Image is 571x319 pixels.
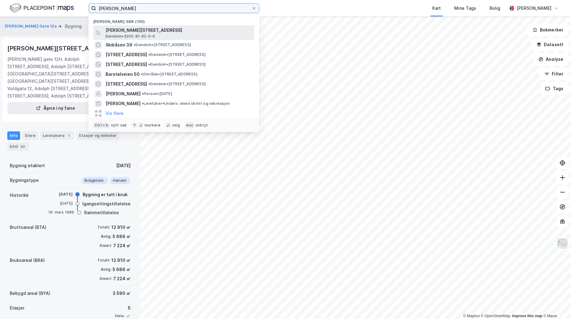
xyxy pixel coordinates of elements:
span: Leietaker • Underv. innen idrett og rekreasjon [142,101,230,106]
div: [DATE] [116,162,131,169]
div: Bruttoareal (BTA) [10,224,46,231]
div: Historikk [10,192,29,199]
div: Igangsettingstillatelse [82,200,131,207]
div: Totalt: [97,225,110,230]
div: 3 590 ㎡ [113,290,131,297]
div: Etasjer og enheter [79,133,117,138]
span: • [142,91,144,96]
div: Info [7,131,20,140]
div: Eiere [23,131,38,140]
span: [STREET_ADDRESS] [106,51,147,58]
span: Eiendom • [STREET_ADDRESS] [148,62,206,67]
button: Filter [539,68,569,80]
div: Leietakere [40,131,74,140]
div: Heis: [115,313,124,318]
span: Eiendom • [STREET_ADDRESS] [148,52,206,57]
div: [DATE] [48,192,73,197]
div: [PERSON_NAME] gate 12H, Adolph [STREET_ADDRESS], Adolph [STREET_ADDRESS], [GEOGRAPHIC_DATA][STREE... [7,56,114,100]
img: Z [557,238,568,249]
button: Bokmerker [527,24,569,36]
div: Kontrollprogram for chat [540,290,571,319]
div: Ctrl + k [93,122,110,128]
div: Bebygd areal (BYA) [10,290,50,297]
div: Bygning etablert [10,162,45,169]
div: Totalt: [97,258,110,263]
div: Rammetillatelse [84,209,119,216]
div: markere [145,123,160,128]
span: Eiendom • [STREET_ADDRESS] [148,82,206,86]
img: logo.f888ab2527a4732fd821a326f86c7f29.svg [10,3,74,13]
a: Mapbox [463,314,480,318]
span: [PERSON_NAME] [106,100,141,107]
div: Bruksareal (BRA) [10,257,45,264]
div: Bolig: [101,234,111,239]
div: Kart [432,5,441,12]
div: avbryt [196,123,208,128]
span: Barstølveien 50 [106,71,140,78]
div: Etasjer [10,304,24,312]
span: Eiendom • [STREET_ADDRESS] [134,42,191,47]
span: [STREET_ADDRESS] [106,61,147,68]
span: Eiendom • 3205-81-62-0-0 [106,34,155,39]
div: 1 [66,133,72,139]
div: Bygningstype [10,177,39,184]
span: Område • [STREET_ADDRESS] [141,72,197,77]
button: Vis flere [106,110,124,117]
span: • [148,52,150,57]
span: • [141,72,143,76]
a: Improve this map [512,314,542,318]
div: Annet: [99,243,112,248]
input: Søk på adresse, matrikkel, gårdeiere, leietakere eller personer [96,4,252,13]
span: • [134,42,135,47]
span: • [148,62,150,67]
div: Bygning er tatt i bruk [83,191,127,198]
span: • [142,101,144,106]
div: [PERSON_NAME] søk (100) [88,14,259,25]
div: Annet: [99,276,112,281]
div: Bolig [490,5,500,12]
span: [PERSON_NAME][STREET_ADDRESS] [106,27,252,34]
div: nytt søk [111,123,127,128]
button: Tags [540,82,569,95]
span: Skibåsen 39 [106,41,132,49]
a: OpenStreetMap [481,314,511,318]
div: 5 [115,304,131,312]
button: Datasett [531,38,569,51]
span: [STREET_ADDRESS] [106,80,147,88]
div: ESG [7,142,29,151]
div: 18. mars 1986 [48,210,74,215]
span: • [148,82,150,86]
span: Person • [DATE] [142,91,172,96]
div: [PERSON_NAME] [517,5,551,12]
div: Bolig: [101,267,111,272]
button: Analyse [533,53,569,65]
div: 30 [19,144,26,150]
div: [PERSON_NAME][STREET_ADDRESS] [7,43,116,53]
button: Åpne i ny fane [7,102,104,114]
span: [PERSON_NAME] [106,90,141,97]
div: 7 224 ㎡ [113,275,131,282]
div: velg [172,123,180,128]
div: 5 686 ㎡ [113,233,131,240]
div: esc [185,122,194,128]
div: Bygning [65,23,82,30]
div: 12 910 ㎡ [111,224,131,231]
button: [PERSON_NAME] Gate 12a [5,23,58,29]
iframe: Chat Widget [540,290,571,319]
div: [DATE] [48,201,73,206]
div: 5 686 ㎡ [113,266,131,273]
div: 7 224 ㎡ [113,242,131,249]
div: 12 910 ㎡ [111,257,131,264]
div: Mine Tags [454,5,476,12]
